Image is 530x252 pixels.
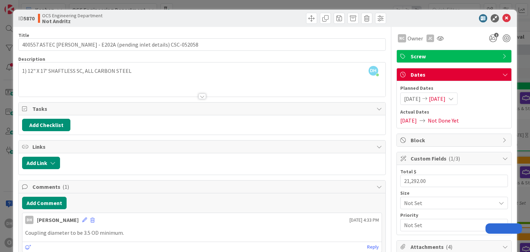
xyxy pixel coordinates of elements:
[400,116,417,125] span: [DATE]
[22,67,382,75] p: 1) 12" X 17' SHAFTLESS SC, ALL CARBON STEEL
[23,15,35,22] b: 5870
[404,95,421,103] span: [DATE]
[22,197,67,209] button: Add Comment
[429,95,445,103] span: [DATE]
[25,216,33,224] div: DH
[18,14,35,22] span: ID
[367,243,379,251] a: Reply
[400,108,508,116] span: Actual Dates
[404,220,492,230] span: Not Set
[411,52,499,60] span: Screw
[428,116,459,125] span: Not Done Yet
[398,34,406,42] div: NC
[32,183,373,191] span: Comments
[400,213,508,217] div: Priority
[350,216,379,224] span: [DATE] 4:33 PM
[411,243,499,251] span: Attachments
[411,136,499,144] span: Block
[32,143,373,151] span: Links
[408,34,423,42] span: Owner
[449,155,460,162] span: ( 1/3 )
[18,32,29,38] label: Title
[32,105,373,113] span: Tasks
[37,216,79,224] div: [PERSON_NAME]
[426,35,434,42] div: JC
[404,198,492,208] span: Not Set
[400,168,416,175] label: Total $
[25,229,379,237] p: Coupling diameter to be 3.5 OD minimum.
[62,183,69,190] span: ( 1 )
[411,154,499,163] span: Custom Fields
[411,70,499,79] span: Dates
[42,18,102,24] b: Not Andritz
[22,157,60,169] button: Add Link
[42,13,102,18] span: OCS Engineering Department
[400,85,508,92] span: Planned Dates
[494,33,499,37] span: 1
[400,191,508,195] div: Size
[369,66,378,76] span: DH
[18,38,385,51] input: type card name here...
[446,243,452,250] span: ( 4 )
[18,56,45,62] span: Description
[22,119,70,131] button: Add Checklist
